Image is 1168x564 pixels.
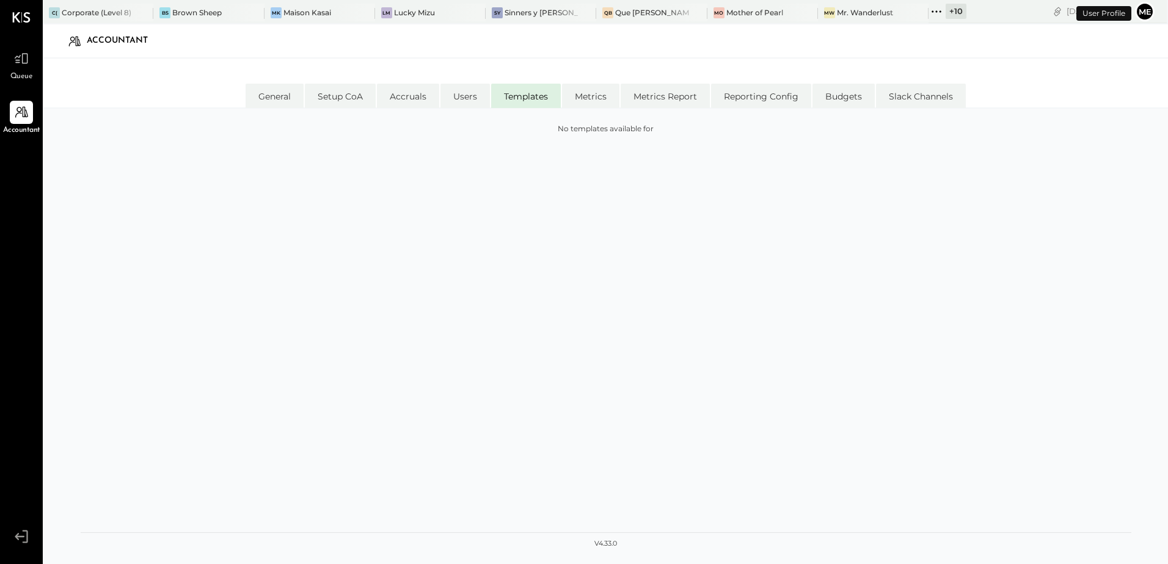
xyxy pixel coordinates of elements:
[711,84,811,108] li: Reporting Config
[271,7,282,18] div: MK
[1067,5,1132,17] div: [DATE]
[49,7,60,18] div: C(
[562,84,619,108] li: Metrics
[377,84,439,108] li: Accruals
[381,7,392,18] div: LM
[602,7,613,18] div: QB
[305,84,376,108] li: Setup CoA
[1076,6,1131,21] div: User Profile
[394,7,435,18] div: Lucky Mizu
[876,84,966,108] li: Slack Channels
[837,7,893,18] div: Mr. Wanderlust
[87,31,160,51] div: Accountant
[594,539,617,549] div: v 4.33.0
[615,7,688,18] div: Que [PERSON_NAME]!
[1135,2,1155,21] button: me
[491,84,561,108] li: Templates
[714,7,725,18] div: Mo
[3,125,40,136] span: Accountant
[946,4,966,19] div: + 10
[159,7,170,18] div: BS
[1,47,42,82] a: Queue
[172,7,222,18] div: Brown Sheep
[283,7,331,18] div: Maison Kasai
[440,84,490,108] li: Users
[812,84,875,108] li: Budgets
[726,7,783,18] div: Mother of Pearl
[824,7,835,18] div: MW
[246,84,304,108] li: General
[1051,5,1064,18] div: copy link
[62,7,131,18] div: Corporate (Level 8)
[621,84,710,108] li: Metrics Report
[558,123,654,134] span: No templates available for
[10,71,33,82] span: Queue
[1,101,42,136] a: Accountant
[505,7,578,18] div: Sinners y [PERSON_NAME]
[492,7,503,18] div: Sy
